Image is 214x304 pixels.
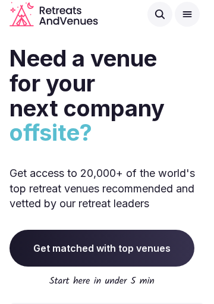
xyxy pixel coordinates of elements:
[10,45,165,122] span: Need a venue for your next company
[10,230,194,267] a: Get matched with top venues
[10,2,98,27] svg: Retreats and Venues company logo
[10,166,204,211] p: Get access to 20,000+ of the world's top retreat venues recommended and vetted by our retreat lea...
[10,2,98,27] a: Visit the homepage
[49,276,155,284] img: Start here in under 5 min
[10,121,204,145] span: offsite?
